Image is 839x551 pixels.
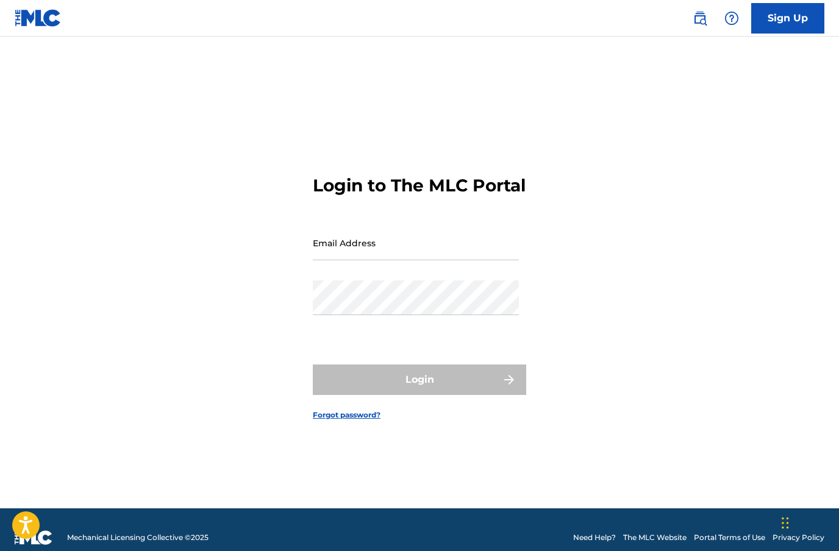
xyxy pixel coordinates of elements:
h3: Login to The MLC Portal [313,175,526,196]
div: Drag [782,505,789,541]
iframe: Chat Widget [778,492,839,551]
a: Need Help? [573,532,616,543]
img: logo [15,530,52,545]
img: help [724,11,739,26]
a: Portal Terms of Use [694,532,765,543]
div: Help [719,6,744,30]
img: MLC Logo [15,9,62,27]
a: Sign Up [751,3,824,34]
a: The MLC Website [623,532,687,543]
img: search [693,11,707,26]
a: Public Search [688,6,712,30]
a: Forgot password? [313,410,380,421]
a: Privacy Policy [773,532,824,543]
span: Mechanical Licensing Collective © 2025 [67,532,209,543]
